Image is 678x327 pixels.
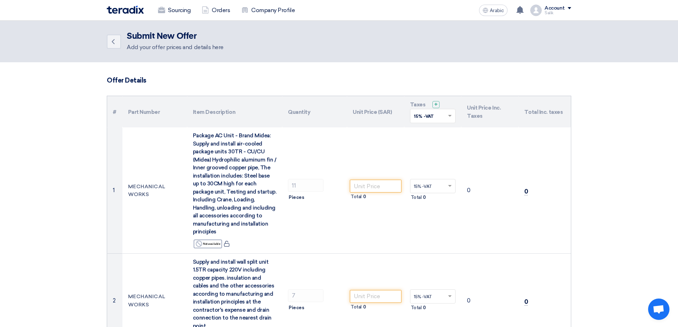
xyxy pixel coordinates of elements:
[423,305,426,310] font: 0
[363,194,366,199] font: 0
[410,101,426,108] font: Taxes
[490,7,504,14] font: Arabic
[203,242,220,246] font: Not available
[127,32,196,41] font: Submit New Offer
[410,289,456,304] ng-select: VAT
[530,5,542,16] img: profile_test.png
[411,195,422,200] font: Total
[168,7,190,14] font: Sourcing
[196,2,236,18] a: Orders
[467,105,501,120] font: Unit Price Inc. Taxes
[107,77,146,84] font: Offer Details
[545,11,553,15] font: Salik
[113,187,115,194] font: 1
[113,297,116,304] font: 2
[353,109,392,115] font: Unit Price (SAR)
[288,179,324,192] input: RFQ_STEP1.ITEMS.2.AMOUNT_TITLE
[545,5,565,11] font: Account
[524,109,563,115] font: Total Inc. taxes
[524,188,528,195] font: 0
[648,299,669,320] a: Open chat
[350,290,401,303] input: Unit Price
[251,7,295,14] font: Company Profile
[193,109,235,115] font: Item Description
[479,5,508,16] button: Arabic
[288,109,310,115] font: Quantity
[107,6,144,14] img: Teradix logo
[410,179,456,193] ng-select: VAT
[411,305,422,310] font: Total
[289,195,304,200] font: Pieces
[128,109,160,115] font: Part Number
[113,109,116,115] font: #
[152,2,196,18] a: Sourcing
[193,132,277,235] font: Package AC Unit - Brand Midea: Supply and install air-cooled package units 30TR - CU/CU (Midea) H...
[128,294,165,307] font: MECHANICAL WORKS
[467,297,471,304] font: 0
[363,304,366,310] font: 0
[423,195,426,200] font: 0
[467,187,471,194] font: 0
[288,289,324,302] input: RFQ_STEP1.ITEMS.2.AMOUNT_TITLE
[212,7,230,14] font: Orders
[434,101,438,108] font: +
[524,298,528,305] font: 0
[351,304,362,310] font: Total
[350,180,401,192] input: Unit Price
[289,305,304,310] font: Pieces
[351,194,362,199] font: Total
[128,184,165,197] font: MECHANICAL WORKS
[127,44,224,51] font: Add your offer prices and details here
